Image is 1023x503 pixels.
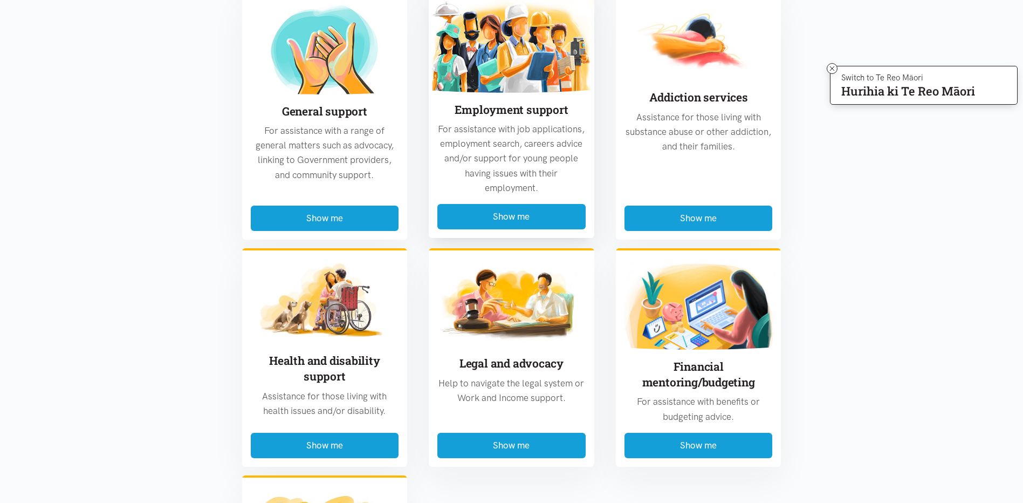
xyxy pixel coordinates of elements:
[437,433,586,458] button: Show me
[437,356,586,371] h3: Legal and advocacy
[251,124,399,182] p: For assistance with a range of general matters such as advocacy, linking to Government providers,...
[624,395,773,424] p: For assistance with benefits or budgeting advice.
[251,389,399,418] p: Assistance for those living with health issues and/or disability.
[841,86,975,96] p: Hurihia ki Te Reo Māori
[624,433,773,458] button: Show me
[841,74,975,81] p: Switch to Te Reo Māori
[437,376,586,405] p: Help to navigate the legal system or Work and Income support.
[624,90,773,105] h3: Addiction services
[624,110,773,154] p: Assistance for those living with substance abuse or other addiction, and their families.
[437,102,586,118] h3: Employment support
[437,204,586,229] button: Show me
[251,353,399,385] h3: Health and disability support
[251,104,399,119] h3: General support
[251,433,399,458] button: Show me
[624,359,773,391] h3: Financial mentoring/budgeting
[624,206,773,231] button: Show me
[251,206,399,231] button: Show me
[437,122,586,195] p: For assistance with job applications, employment search, careers advice and/or support for young ...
